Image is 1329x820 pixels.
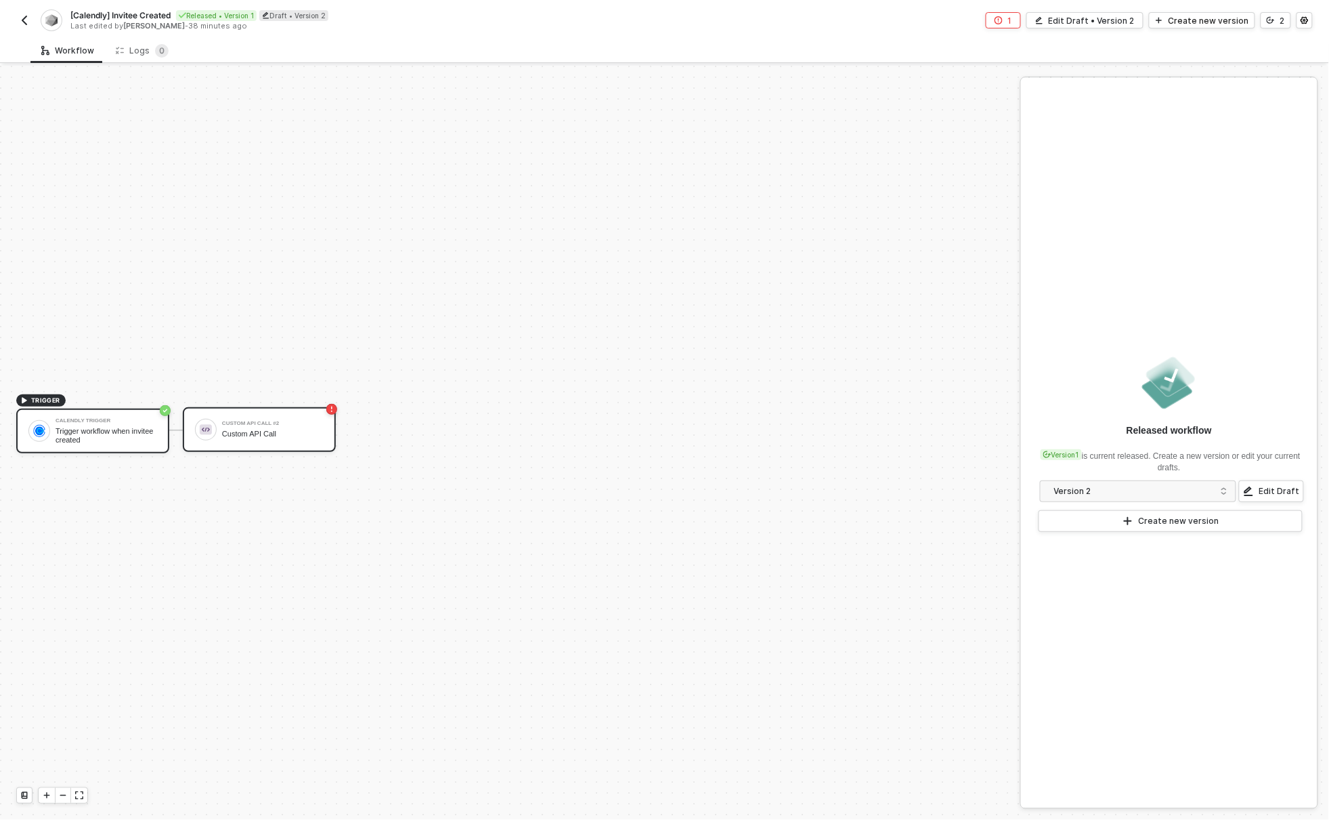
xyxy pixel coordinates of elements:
[1049,15,1135,26] div: Edit Draft • Version 2
[1035,16,1043,24] span: icon-edit
[1026,12,1143,28] button: Edit Draft • Version 2
[41,45,94,56] div: Workflow
[1041,449,1082,460] div: Version 1
[155,44,169,58] sup: 0
[75,792,83,800] span: icon-expand
[31,395,60,406] span: TRIGGER
[1243,486,1254,497] span: icon-edit
[222,430,324,438] div: Custom API Call
[222,421,324,426] div: Custom API Call #2
[56,418,157,424] div: Calendly Trigger
[1259,486,1300,497] div: Edit Draft
[262,12,269,19] span: icon-edit
[59,792,67,800] span: icon-minus
[1261,12,1291,28] button: 2
[19,15,30,26] img: back
[116,44,169,58] div: Logs
[1267,16,1275,24] span: icon-versioning
[160,405,171,416] span: icon-success-page
[995,16,1003,24] span: icon-error-page
[1139,353,1199,413] img: released.png
[1169,15,1249,26] div: Create new version
[45,14,57,26] img: integration-icon
[1139,516,1219,527] div: Create new version
[56,427,157,444] div: Trigger workflow when invitee created
[1123,516,1133,527] span: icon-play
[326,404,337,415] span: icon-error-page
[259,10,328,21] div: Draft • Version 2
[70,9,171,21] span: [Calendly] Invitee Created
[70,21,663,31] div: Last edited by - 38 minutes ago
[1054,484,1213,499] div: Version 2
[986,12,1021,28] button: 1
[1239,480,1304,502] button: Edit Draft
[1301,16,1309,24] span: icon-settings
[20,396,28,405] span: icon-play
[1280,15,1285,26] div: 2
[176,10,257,21] div: Released • Version 1
[1008,15,1012,26] div: 1
[1127,424,1212,437] div: Released workflow
[123,21,185,30] span: [PERSON_NAME]
[1149,12,1255,28] button: Create new version
[1039,510,1303,532] button: Create new version
[1037,443,1301,474] div: is current released. Create a new version or edit your current drafts.
[16,12,32,28] button: back
[43,792,51,800] span: icon-play
[1043,451,1051,459] span: icon-versioning
[33,425,45,437] img: icon
[1155,16,1163,24] span: icon-play
[200,424,212,436] img: icon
